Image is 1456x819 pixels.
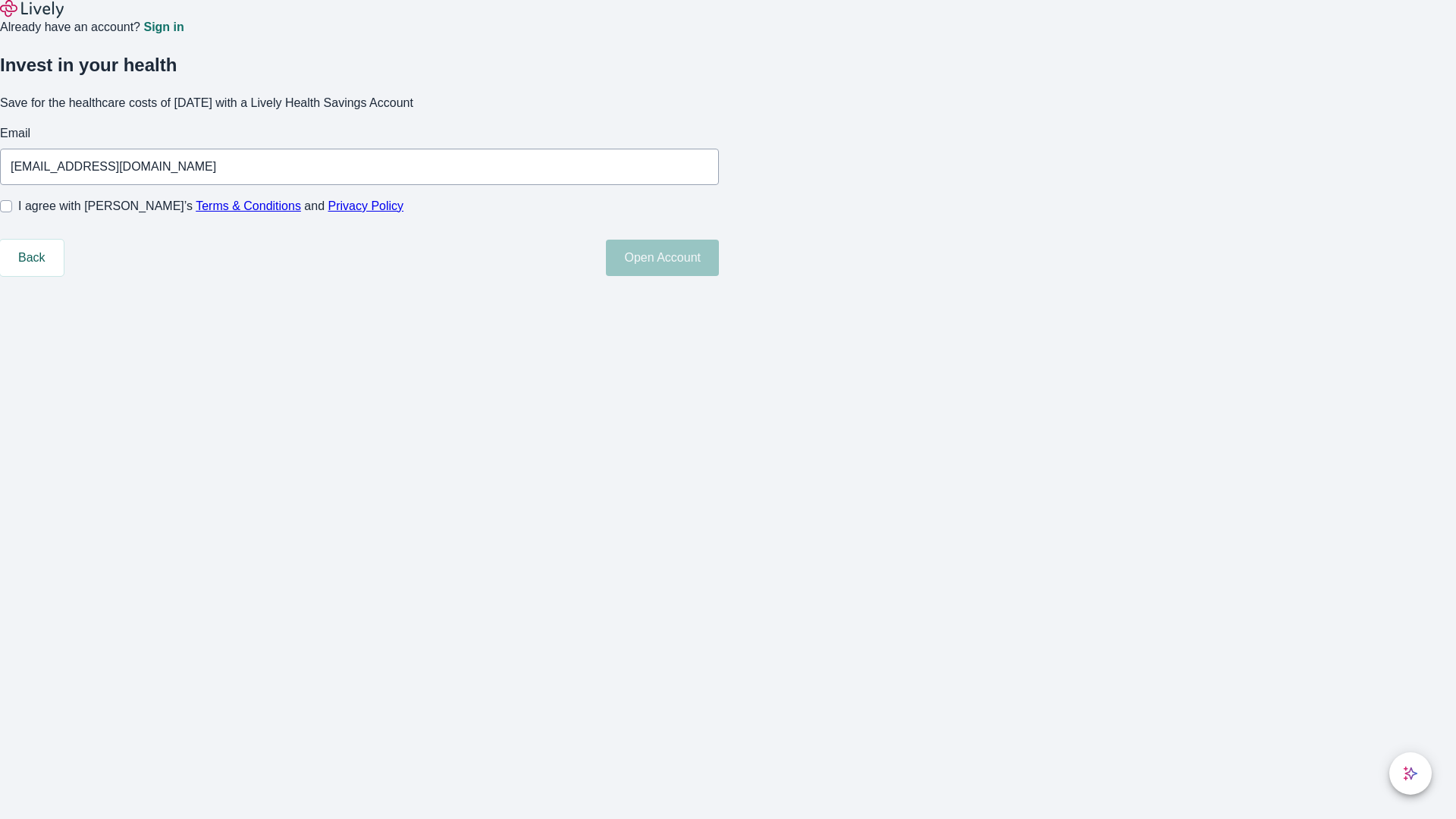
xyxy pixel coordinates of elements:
button: chat [1389,752,1432,795]
a: Terms & Conditions [196,199,301,212]
a: Sign in [143,21,184,33]
span: I agree with [PERSON_NAME]’s and [18,197,403,215]
a: Privacy Policy [328,199,404,212]
svg: Lively AI Assistant [1403,766,1418,781]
